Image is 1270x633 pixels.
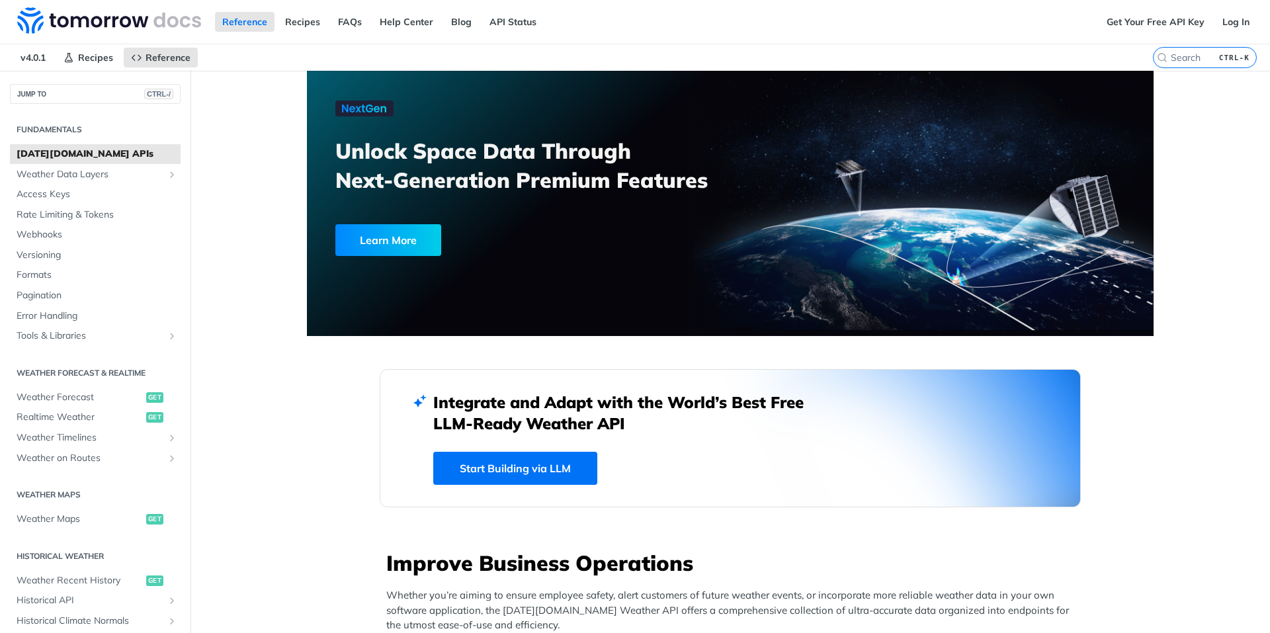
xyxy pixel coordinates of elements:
span: Weather on Routes [17,452,163,465]
span: [DATE][DOMAIN_NAME] APIs [17,148,177,161]
a: Access Keys [10,185,181,204]
h2: Weather Maps [10,489,181,501]
span: Pagination [17,289,177,302]
a: Weather Recent Historyget [10,571,181,591]
span: Weather Timelines [17,431,163,444]
span: Weather Forecast [17,391,143,404]
button: Show subpages for Historical API [167,595,177,606]
span: Rate Limiting & Tokens [17,208,177,222]
a: Rate Limiting & Tokens [10,205,181,225]
a: FAQs [331,12,369,32]
button: Show subpages for Weather Timelines [167,433,177,443]
a: Log In [1215,12,1257,32]
a: Learn More [335,224,663,256]
span: CTRL-/ [144,89,173,99]
a: Weather Mapsget [10,509,181,529]
kbd: CTRL-K [1216,51,1253,64]
h3: Improve Business Operations [386,548,1081,577]
svg: Search [1157,52,1167,63]
span: Realtime Weather [17,411,143,424]
a: Weather Data LayersShow subpages for Weather Data Layers [10,165,181,185]
h2: Integrate and Adapt with the World’s Best Free LLM-Ready Weather API [433,392,824,434]
a: Tools & LibrariesShow subpages for Tools & Libraries [10,326,181,346]
p: Whether you’re aiming to ensure employee safety, alert customers of future weather events, or inc... [386,588,1081,633]
span: Formats [17,269,177,282]
h3: Unlock Space Data Through Next-Generation Premium Features [335,136,745,194]
span: Versioning [17,249,177,262]
a: Start Building via LLM [433,452,597,485]
a: Recipes [56,48,120,67]
h2: Weather Forecast & realtime [10,367,181,379]
a: Historical APIShow subpages for Historical API [10,591,181,611]
a: Help Center [372,12,441,32]
span: Access Keys [17,188,177,201]
img: NextGen [335,101,394,116]
a: Get Your Free API Key [1099,12,1212,32]
a: Reference [215,12,275,32]
a: [DATE][DOMAIN_NAME] APIs [10,144,181,164]
a: Versioning [10,245,181,265]
a: Realtime Weatherget [10,407,181,427]
span: Historical API [17,594,163,607]
span: get [146,575,163,586]
span: Recipes [78,52,113,63]
img: Tomorrow.io Weather API Docs [17,7,201,34]
span: Error Handling [17,310,177,323]
span: Weather Maps [17,513,143,526]
a: Formats [10,265,181,285]
span: Reference [146,52,190,63]
a: Webhooks [10,225,181,245]
span: get [146,514,163,525]
a: Pagination [10,286,181,306]
span: Weather Data Layers [17,168,163,181]
a: Weather TimelinesShow subpages for Weather Timelines [10,428,181,448]
button: Show subpages for Tools & Libraries [167,331,177,341]
a: Reference [124,48,198,67]
span: Tools & Libraries [17,329,163,343]
h2: Fundamentals [10,124,181,136]
div: Learn More [335,224,441,256]
span: get [146,412,163,423]
button: JUMP TOCTRL-/ [10,84,181,104]
a: Blog [444,12,479,32]
span: get [146,392,163,403]
a: API Status [482,12,544,32]
span: Webhooks [17,228,177,241]
a: Weather Forecastget [10,388,181,407]
a: Error Handling [10,306,181,326]
h2: Historical Weather [10,550,181,562]
a: Historical Climate NormalsShow subpages for Historical Climate Normals [10,611,181,631]
button: Show subpages for Historical Climate Normals [167,616,177,626]
button: Show subpages for Weather on Routes [167,453,177,464]
span: v4.0.1 [13,48,53,67]
button: Show subpages for Weather Data Layers [167,169,177,180]
span: Weather Recent History [17,574,143,587]
span: Historical Climate Normals [17,614,163,628]
a: Recipes [278,12,327,32]
a: Weather on RoutesShow subpages for Weather on Routes [10,448,181,468]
